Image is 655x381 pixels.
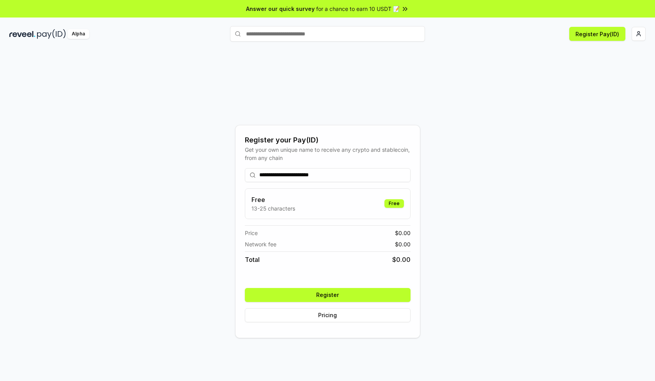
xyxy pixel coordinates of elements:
span: Total [245,255,260,264]
img: pay_id [37,29,66,39]
div: Alpha [67,29,89,39]
span: Price [245,229,258,237]
button: Register Pay(ID) [569,27,625,41]
span: $ 0.00 [395,240,411,248]
img: reveel_dark [9,29,35,39]
span: $ 0.00 [395,229,411,237]
span: $ 0.00 [392,255,411,264]
span: Answer our quick survey [246,5,315,13]
button: Pricing [245,308,411,322]
div: Get your own unique name to receive any crypto and stablecoin, from any chain [245,146,411,162]
p: 13-25 characters [251,204,295,212]
div: Free [384,199,404,208]
span: for a chance to earn 10 USDT 📝 [316,5,400,13]
h3: Free [251,195,295,204]
button: Register [245,288,411,302]
div: Register your Pay(ID) [245,135,411,146]
span: Network fee [245,240,276,248]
